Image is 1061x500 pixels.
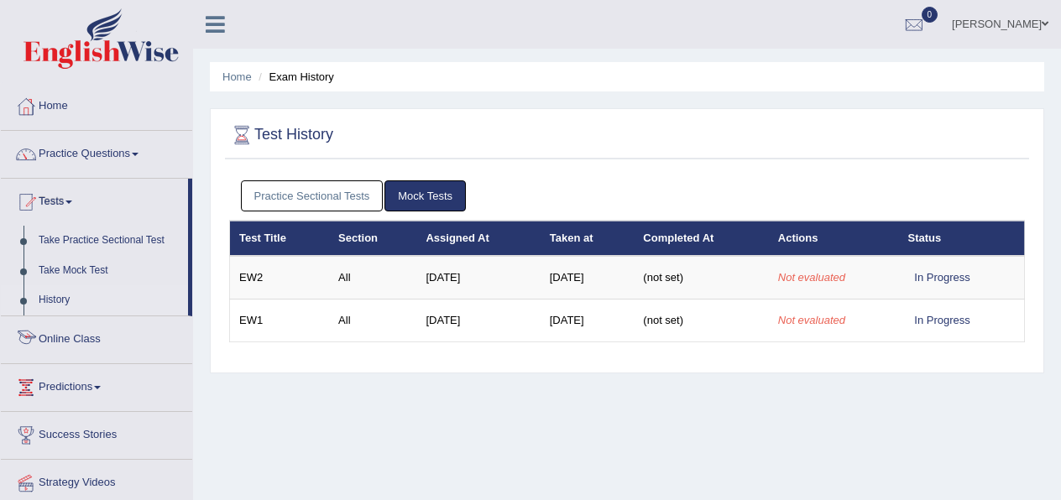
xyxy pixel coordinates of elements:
[31,226,188,256] a: Take Practice Sectional Test
[1,131,192,173] a: Practice Questions
[222,70,252,83] a: Home
[416,299,540,342] td: [DATE]
[908,311,977,329] div: In Progress
[1,412,192,454] a: Success Stories
[634,221,768,256] th: Completed At
[778,271,845,284] em: Not evaluated
[416,221,540,256] th: Assigned At
[31,256,188,286] a: Take Mock Test
[769,221,899,256] th: Actions
[643,314,683,326] span: (not set)
[541,299,635,342] td: [DATE]
[643,271,683,284] span: (not set)
[541,256,635,299] td: [DATE]
[416,256,540,299] td: [DATE]
[384,180,466,211] a: Mock Tests
[1,179,188,221] a: Tests
[241,180,384,211] a: Practice Sectional Tests
[329,299,416,342] td: All
[899,221,1025,256] th: Status
[31,285,188,315] a: History
[230,299,330,342] td: EW1
[1,316,192,358] a: Online Class
[908,268,977,286] div: In Progress
[230,221,330,256] th: Test Title
[1,83,192,125] a: Home
[541,221,635,256] th: Taken at
[254,69,334,85] li: Exam History
[778,314,845,326] em: Not evaluated
[329,221,416,256] th: Section
[229,122,333,148] h2: Test History
[1,364,192,406] a: Predictions
[922,7,938,23] span: 0
[230,256,330,299] td: EW2
[329,256,416,299] td: All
